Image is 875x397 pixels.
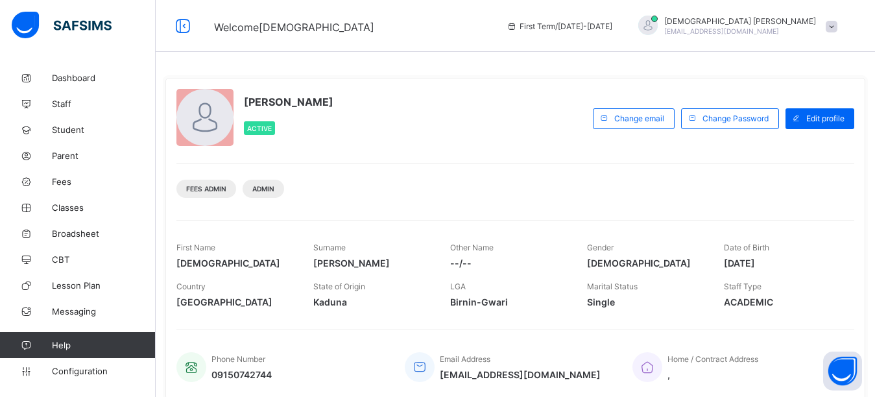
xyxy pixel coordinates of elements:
[52,280,156,291] span: Lesson Plan
[724,243,769,252] span: Date of Birth
[702,114,769,123] span: Change Password
[806,114,845,123] span: Edit profile
[313,282,365,291] span: State of Origin
[313,258,431,269] span: [PERSON_NAME]
[587,243,614,252] span: Gender
[52,340,155,350] span: Help
[507,21,612,31] span: session/term information
[52,150,156,161] span: Parent
[667,354,758,364] span: Home / Contract Address
[12,12,112,39] img: safsims
[52,176,156,187] span: Fees
[440,369,601,380] span: [EMAIL_ADDRESS][DOMAIN_NAME]
[450,258,568,269] span: --/--
[664,27,779,35] span: [EMAIL_ADDRESS][DOMAIN_NAME]
[587,258,704,269] span: [DEMOGRAPHIC_DATA]
[440,354,490,364] span: Email Address
[244,95,333,108] span: [PERSON_NAME]
[450,282,466,291] span: LGA
[176,258,294,269] span: [DEMOGRAPHIC_DATA]
[667,369,758,380] span: ,
[176,243,215,252] span: First Name
[52,366,155,376] span: Configuration
[52,306,156,317] span: Messaging
[52,202,156,213] span: Classes
[211,369,272,380] span: 09150742744
[52,254,156,265] span: CBT
[724,258,841,269] span: [DATE]
[625,16,844,37] div: IsaiahPaul
[176,296,294,307] span: [GEOGRAPHIC_DATA]
[450,243,494,252] span: Other Name
[52,99,156,109] span: Staff
[587,282,638,291] span: Marital Status
[186,185,226,193] span: Fees Admin
[214,21,374,34] span: Welcome [DEMOGRAPHIC_DATA]
[724,282,761,291] span: Staff Type
[211,354,265,364] span: Phone Number
[52,125,156,135] span: Student
[587,296,704,307] span: Single
[252,185,274,193] span: Admin
[664,16,816,26] span: [DEMOGRAPHIC_DATA] [PERSON_NAME]
[823,352,862,391] button: Open asap
[247,125,272,132] span: Active
[313,243,346,252] span: Surname
[313,296,431,307] span: Kaduna
[724,296,841,307] span: ACADEMIC
[450,296,568,307] span: Birnin-Gwari
[614,114,664,123] span: Change email
[52,73,156,83] span: Dashboard
[52,228,156,239] span: Broadsheet
[176,282,206,291] span: Country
